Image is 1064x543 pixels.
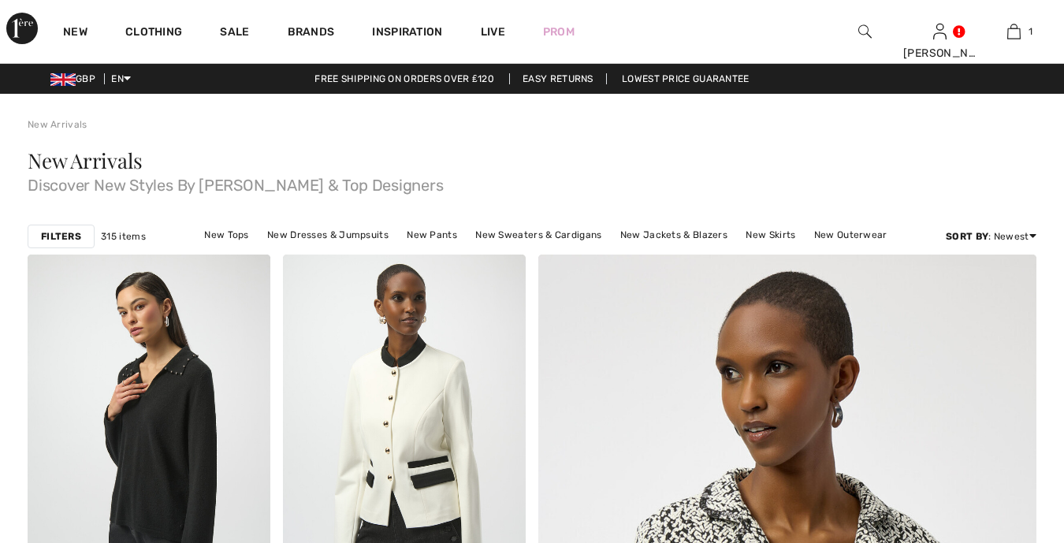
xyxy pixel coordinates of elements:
span: 315 items [101,229,146,244]
a: New Pants [399,225,465,245]
a: New Dresses & Jumpsuits [259,225,396,245]
a: Brands [288,25,335,42]
img: 1ère Avenue [6,13,38,44]
strong: Sort By [946,231,988,242]
a: Clothing [125,25,182,42]
a: 1 [978,22,1051,41]
a: Lowest Price Guarantee [609,73,762,84]
span: New Arrivals [28,147,142,174]
a: Sale [220,25,249,42]
img: UK Pound [50,73,76,86]
a: Easy Returns [509,73,607,84]
a: New Tops [196,225,256,245]
img: My Bag [1007,22,1021,41]
div: [PERSON_NAME] [903,45,977,61]
a: New Arrivals [28,119,87,130]
span: GBP [50,73,102,84]
strong: Filters [41,229,81,244]
img: search the website [858,22,872,41]
span: 1 [1029,24,1032,39]
a: New Outerwear [806,225,895,245]
a: Live [481,24,505,40]
a: New [63,25,87,42]
span: Inspiration [372,25,442,42]
a: New Jackets & Blazers [612,225,735,245]
span: EN [111,73,131,84]
a: New Sweaters & Cardigans [467,225,609,245]
a: Sign In [933,24,947,39]
a: Free shipping on orders over ₤120 [302,73,507,84]
span: Discover New Styles By [PERSON_NAME] & Top Designers [28,171,1036,193]
a: Prom [543,24,575,40]
a: New Skirts [738,225,803,245]
div: : Newest [946,229,1036,244]
img: My Info [933,22,947,41]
